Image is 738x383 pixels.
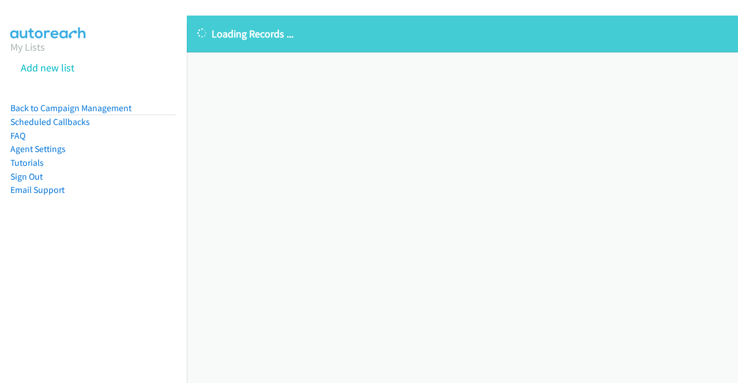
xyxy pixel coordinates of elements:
a: Sign Out [10,171,43,182]
a: My Lists [10,40,45,54]
a: Scheduled Callbacks [10,116,90,127]
a: Add new list [21,61,74,74]
a: Tutorials [10,157,44,168]
a: Agent Settings [10,143,66,154]
a: Email Support [10,184,65,195]
p: Loading Records ... [197,26,728,41]
a: Back to Campaign Management [10,103,131,113]
a: FAQ [10,130,25,141]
